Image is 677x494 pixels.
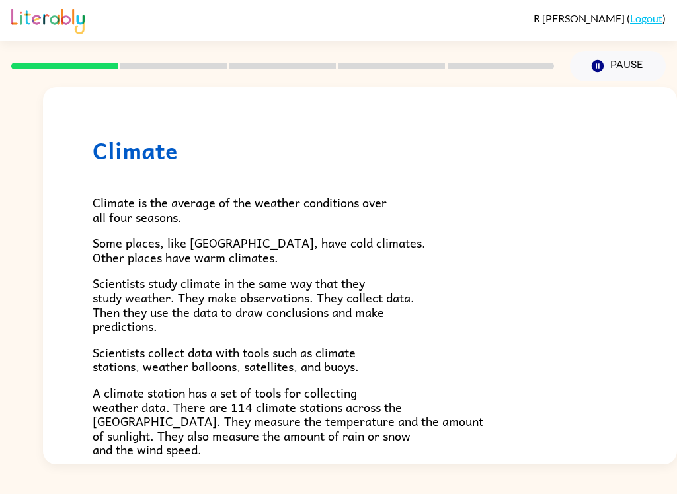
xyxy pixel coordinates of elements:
[93,343,359,376] span: Scientists collect data with tools such as climate stations, weather balloons, satellites, and bu...
[534,12,666,24] div: ( )
[570,51,666,81] button: Pause
[93,383,483,459] span: A climate station has a set of tools for collecting weather data. There are 114 climate stations ...
[534,12,627,24] span: R [PERSON_NAME]
[93,137,627,164] h1: Climate
[630,12,662,24] a: Logout
[93,233,426,267] span: Some places, like [GEOGRAPHIC_DATA], have cold climates. Other places have warm climates.
[11,5,85,34] img: Literably
[93,193,387,227] span: Climate is the average of the weather conditions over all four seasons.
[93,273,415,335] span: Scientists study climate in the same way that they study weather. They make observations. They co...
